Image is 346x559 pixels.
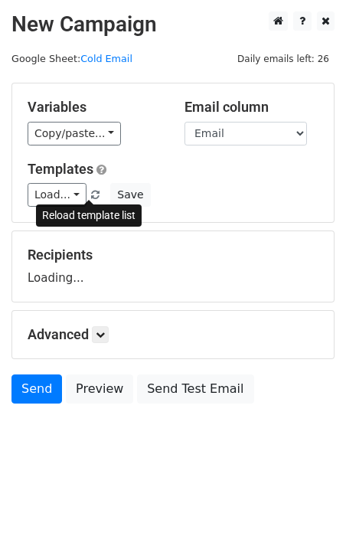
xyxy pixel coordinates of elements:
[11,374,62,404] a: Send
[232,51,335,67] span: Daily emails left: 26
[28,247,318,286] div: Loading...
[11,11,335,38] h2: New Campaign
[110,183,150,207] button: Save
[28,161,93,177] a: Templates
[80,53,132,64] a: Cold Email
[137,374,253,404] a: Send Test Email
[28,183,86,207] a: Load...
[36,204,142,227] div: Reload template list
[28,99,162,116] h5: Variables
[28,122,121,145] a: Copy/paste...
[66,374,133,404] a: Preview
[28,247,318,263] h5: Recipients
[232,53,335,64] a: Daily emails left: 26
[11,53,132,64] small: Google Sheet:
[28,326,318,343] h5: Advanced
[184,99,318,116] h5: Email column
